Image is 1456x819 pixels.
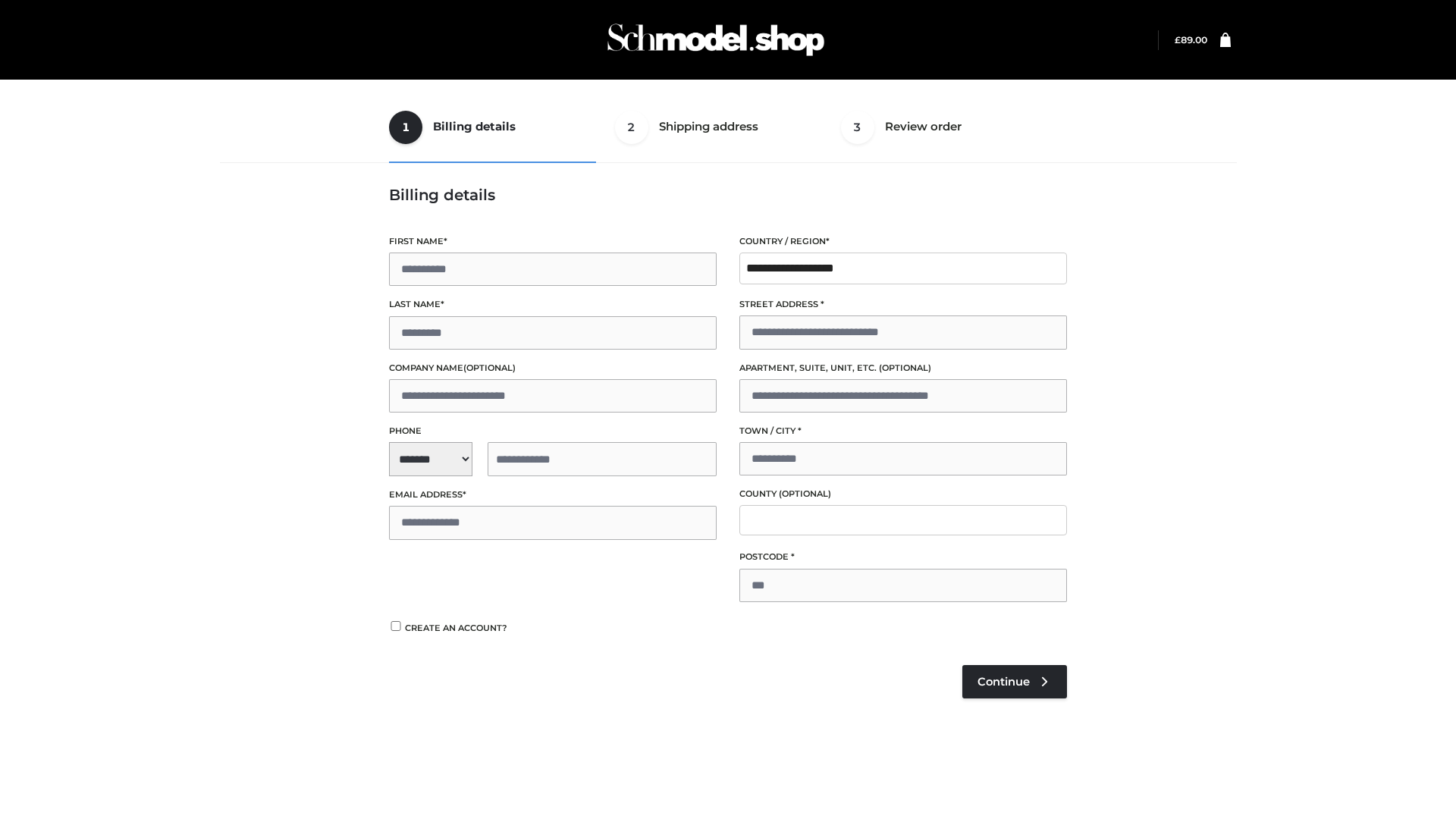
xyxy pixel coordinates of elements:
[879,362,931,373] span: (optional)
[977,675,1030,689] span: Continue
[389,621,403,631] input: Create an account?
[389,234,717,249] label: First name
[1175,34,1207,45] a: £89.00
[962,665,1067,698] a: Continue
[389,424,717,438] label: Phone
[739,361,1067,375] label: Apartment, suite, unit, etc.
[739,550,1067,564] label: Postcode
[1175,34,1181,45] span: £
[739,297,1067,312] label: Street address
[389,488,717,502] label: Email address
[602,10,830,70] img: Schmodel Admin 964
[389,361,717,375] label: Company name
[779,488,831,499] span: (optional)
[1175,34,1207,45] bdi: 89.00
[739,424,1067,438] label: Town / City
[739,487,1067,501] label: County
[739,234,1067,249] label: Country / Region
[389,186,1067,204] h3: Billing details
[463,362,516,373] span: (optional)
[405,623,507,633] span: Create an account?
[389,297,717,312] label: Last name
